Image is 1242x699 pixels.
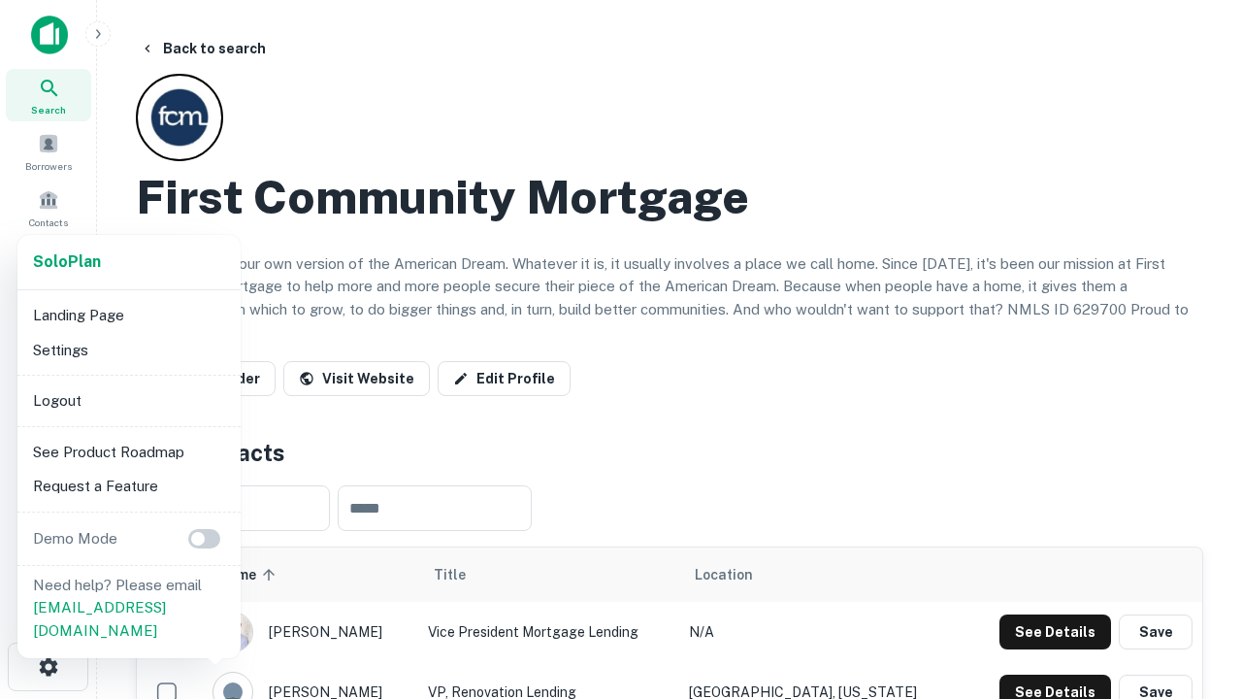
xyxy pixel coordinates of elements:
iframe: Chat Widget [1145,482,1242,575]
p: Need help? Please email [33,574,225,643]
a: [EMAIL_ADDRESS][DOMAIN_NAME] [33,599,166,639]
li: Logout [25,383,233,418]
a: SoloPlan [33,250,101,274]
p: Demo Mode [25,527,125,550]
li: See Product Roadmap [25,435,233,470]
strong: Solo Plan [33,252,101,271]
li: Landing Page [25,298,233,333]
li: Request a Feature [25,469,233,504]
li: Settings [25,333,233,368]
